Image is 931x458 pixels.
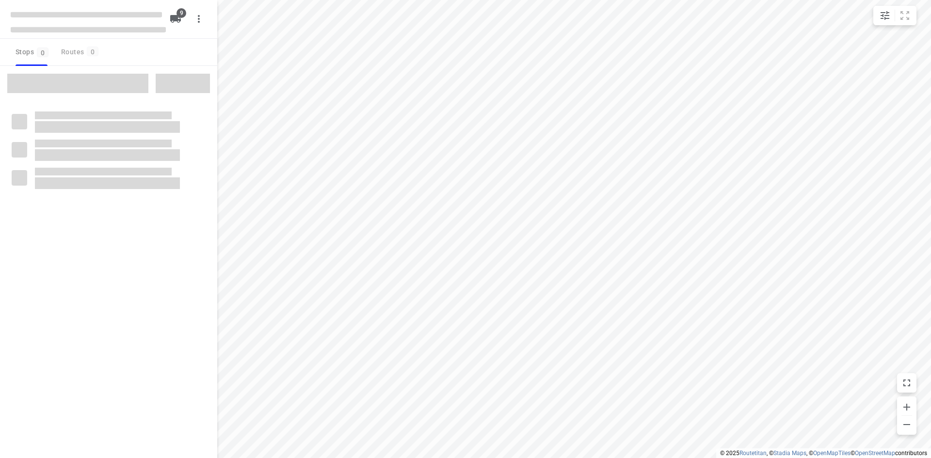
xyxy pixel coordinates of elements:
[855,450,895,457] a: OpenStreetMap
[739,450,767,457] a: Routetitan
[773,450,806,457] a: Stadia Maps
[875,6,895,25] button: Map settings
[873,6,916,25] div: small contained button group
[813,450,851,457] a: OpenMapTiles
[720,450,927,457] li: © 2025 , © , © © contributors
